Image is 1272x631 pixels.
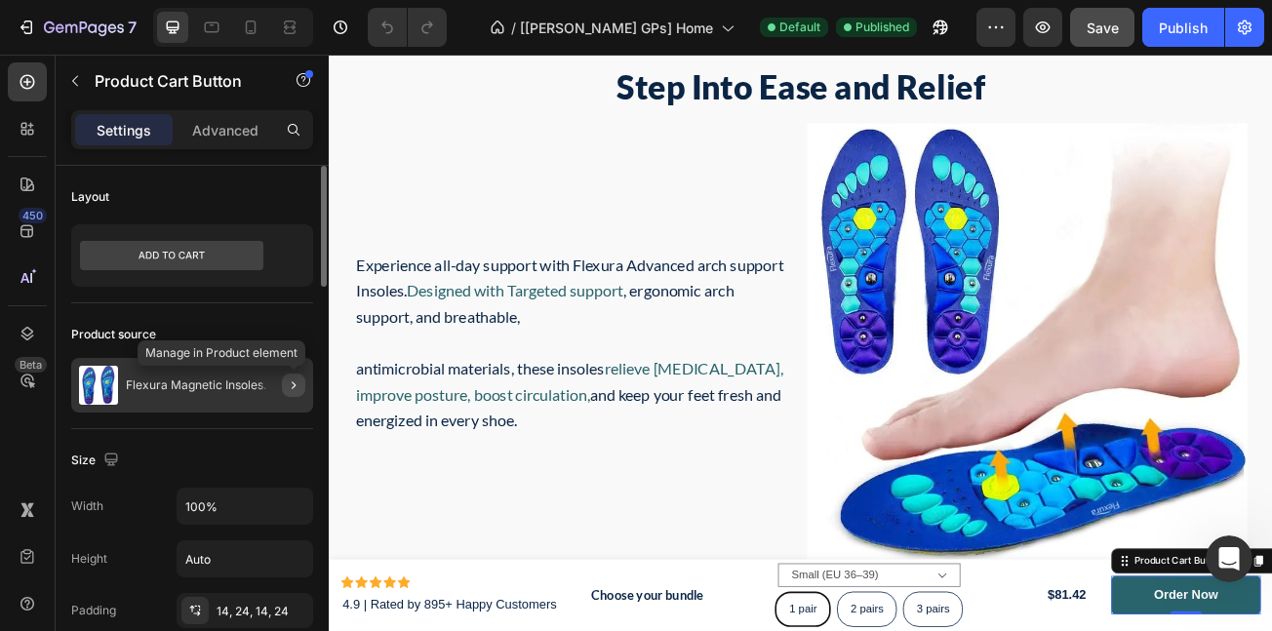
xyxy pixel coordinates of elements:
[178,489,312,524] input: Auto
[71,326,156,343] div: Product source
[520,18,713,38] span: [[PERSON_NAME] GPs] Home
[97,120,151,140] p: Settings
[1087,20,1119,36] span: Save
[71,448,123,474] div: Size
[33,245,576,341] p: Experience all-day support with Flexura Advanced arch support Insoles. , ergonomic arch support, ...
[855,19,909,36] span: Published
[217,603,308,620] div: 14, 24, 14, 24
[192,120,258,140] p: Advanced
[79,366,118,405] img: product feature img
[1070,8,1134,47] button: Save
[71,550,107,568] div: Height
[1159,18,1208,38] div: Publish
[97,281,365,304] span: Designed with Targeted support
[71,497,103,515] div: Width
[71,602,116,619] div: Padding
[329,55,1272,631] iframe: To enrich screen reader interactions, please activate Accessibility in Grammarly extension settings
[69,12,1101,69] h2: Step Into Ease and Relief
[511,18,516,38] span: /
[178,541,312,576] input: Auto
[95,69,260,93] p: Product Cart Button
[71,188,109,206] div: Layout
[128,16,137,39] p: 7
[8,8,145,47] button: 7
[126,378,266,392] p: Flexura Magnetic Insoles.
[15,357,47,373] div: Beta
[1206,535,1252,582] iframe: Intercom live chat
[19,208,47,223] div: 450
[1142,8,1224,47] button: Publish
[33,374,576,470] p: antimicrobial materials, these insoles and keep your feet fresh and energized in every shoe.
[779,19,820,36] span: Default
[593,85,1139,631] img: gempages_581287367915078574-81912fa3-6dfc-43e2-ae21-c866c56cc0ca.jpg
[368,8,447,47] div: Undo/Redo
